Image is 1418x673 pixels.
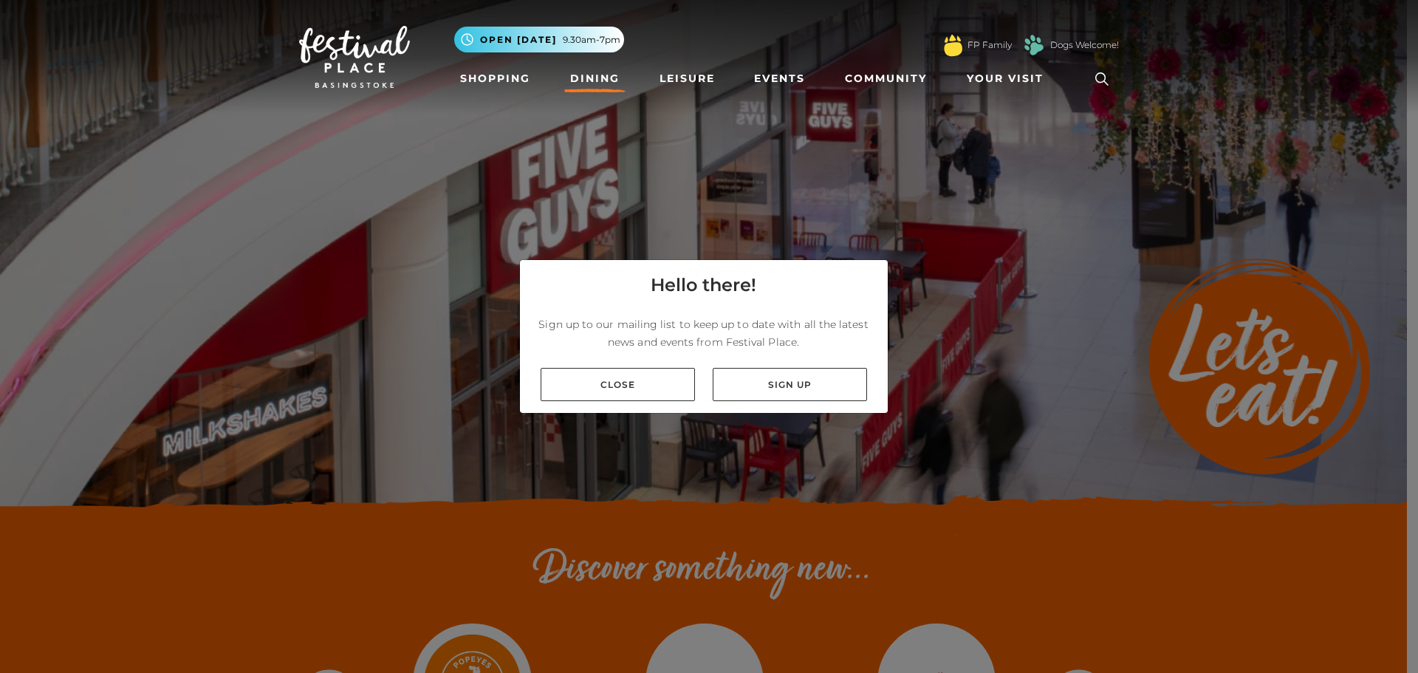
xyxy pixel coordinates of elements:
button: Open [DATE] 9.30am-7pm [454,27,624,52]
a: Dining [564,65,626,92]
a: FP Family [967,38,1012,52]
a: Dogs Welcome! [1050,38,1119,52]
a: Shopping [454,65,536,92]
h4: Hello there! [651,272,756,298]
a: Your Visit [961,65,1057,92]
a: Events [748,65,811,92]
span: Your Visit [967,71,1044,86]
span: 9.30am-7pm [563,33,620,47]
a: Community [839,65,933,92]
img: Festival Place Logo [299,26,410,88]
a: Leisure [654,65,721,92]
a: Sign up [713,368,867,401]
span: Open [DATE] [480,33,557,47]
a: Close [541,368,695,401]
p: Sign up to our mailing list to keep up to date with all the latest news and events from Festival ... [532,315,876,351]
